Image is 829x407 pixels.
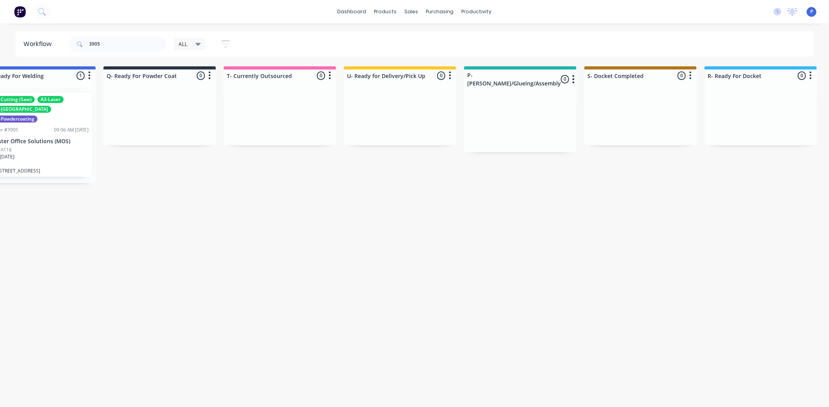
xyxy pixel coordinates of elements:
[89,36,166,52] input: Search for orders...
[37,96,64,103] div: A3-Laser
[458,6,496,18] div: productivity
[810,8,813,15] span: P
[401,6,422,18] div: sales
[14,6,26,18] img: Factory
[179,40,188,48] span: ALL
[23,39,55,49] div: Workflow
[370,6,401,18] div: products
[54,126,89,133] div: 09:06 AM [DATE]
[422,6,458,18] div: purchasing
[334,6,370,18] a: dashboard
